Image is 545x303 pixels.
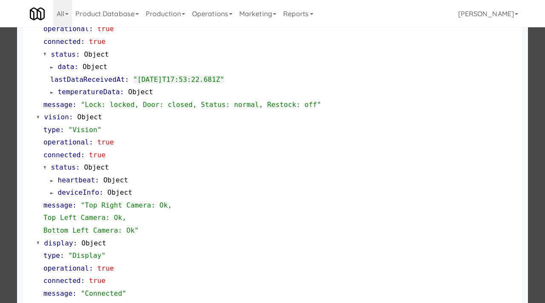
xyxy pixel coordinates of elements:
span: : [60,126,64,134]
span: : [120,88,124,96]
span: : [60,251,64,260]
span: true [89,38,106,46]
span: Object [103,176,128,184]
span: Object [84,50,109,58]
span: : [72,101,77,109]
span: type [43,126,60,134]
span: vision [44,113,69,121]
span: connected [43,151,81,159]
span: "Vision" [68,126,101,134]
span: display [44,239,73,247]
span: operational [43,138,89,146]
span: : [95,176,99,184]
span: operational [43,25,89,33]
span: deviceInfo [58,188,99,196]
span: true [89,277,106,285]
span: : [125,75,129,84]
span: "Lock: locked, Door: closed, Status: normal, Restock: off" [81,101,321,109]
span: true [89,151,106,159]
span: message [43,289,72,297]
span: Object [84,163,109,171]
span: : [69,113,73,121]
span: : [81,38,85,46]
span: connected [43,38,81,46]
span: "Display" [68,251,106,260]
span: heartbeat [58,176,95,184]
span: type [43,251,60,260]
span: : [99,188,103,196]
span: : [74,63,78,71]
span: message [43,201,72,209]
span: connected [43,277,81,285]
span: : [81,151,85,159]
span: : [76,163,80,171]
span: : [89,138,93,146]
span: : [73,239,77,247]
span: "Top Right Camera: Ok, Top Left Camera: Ok, Bottom Left Camera: Ok" [43,201,172,234]
span: true [98,264,114,272]
span: : [81,277,85,285]
span: temperatureData [58,88,120,96]
span: true [98,138,114,146]
span: "[DATE]T17:53:22.681Z" [133,75,224,84]
span: operational [43,264,89,272]
span: Object [83,63,107,71]
img: Micromart [30,6,45,21]
span: data [58,63,75,71]
span: Object [77,113,102,121]
span: Object [81,239,106,247]
span: status [51,50,76,58]
span: : [89,264,93,272]
span: Object [107,188,132,196]
span: : [72,289,77,297]
span: : [76,50,80,58]
span: message [43,101,72,109]
span: : [89,25,93,33]
span: lastDataReceivedAt [50,75,125,84]
span: Object [128,88,153,96]
span: "Connected" [81,289,126,297]
span: : [72,201,77,209]
span: true [98,25,114,33]
span: status [51,163,76,171]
